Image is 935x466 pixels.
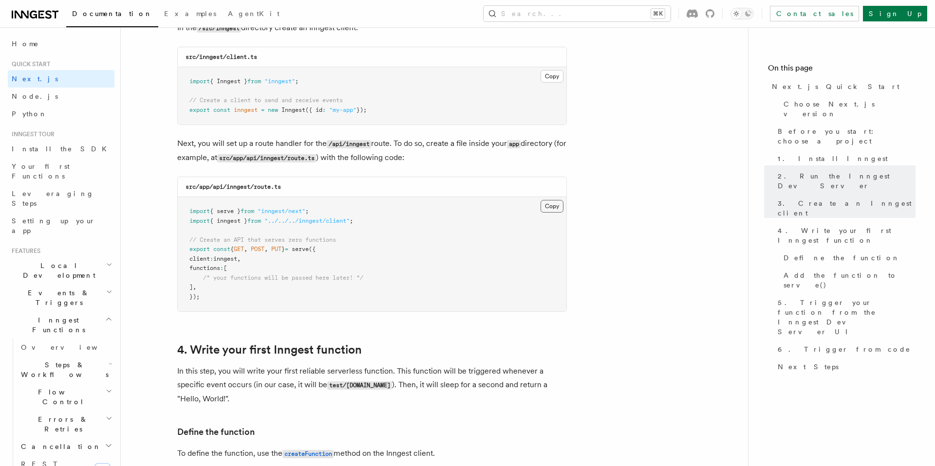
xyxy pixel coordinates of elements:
[730,8,754,19] button: Toggle dark mode
[768,62,916,78] h4: On this page
[784,270,916,290] span: Add the function to serve()
[177,425,255,439] a: Define the function
[220,265,224,271] span: :
[177,343,362,357] a: 4. Write your first Inngest function
[251,246,264,252] span: POST
[8,185,114,212] a: Leveraging Steps
[651,9,665,18] kbd: ⌘K
[247,217,261,224] span: from
[282,448,334,458] a: createFunction
[8,288,106,307] span: Events & Triggers
[177,447,567,461] p: To define the function, use the method on the Inngest client.
[12,110,47,118] span: Python
[17,411,114,438] button: Errors & Retries
[261,107,264,113] span: =
[778,298,916,337] span: 5. Trigger your function from the Inngest Dev Server UI
[305,107,322,113] span: ({ id
[189,246,210,252] span: export
[189,97,343,104] span: // Create a client to send and receive events
[8,315,105,335] span: Inngest Functions
[305,208,309,215] span: ;
[784,99,916,119] span: Choose Next.js version
[244,246,247,252] span: ,
[217,154,316,162] code: src/app/api/inngest/route.ts
[774,222,916,249] a: 4. Write your first Inngest function
[772,82,899,91] span: Next.js Quick Start
[264,246,268,252] span: ,
[17,414,106,434] span: Errors & Retries
[8,130,55,138] span: Inngest tour
[17,383,114,411] button: Flow Control
[189,255,210,262] span: client
[12,162,70,180] span: Your first Functions
[164,10,216,18] span: Examples
[186,183,281,190] code: src/app/api/inngest/route.ts
[507,140,521,148] code: app
[12,92,58,100] span: Node.js
[541,70,563,83] button: Copy
[780,95,916,123] a: Choose Next.js version
[186,54,257,60] code: src/inngest/client.ts
[778,226,916,245] span: 4. Write your first Inngest function
[271,246,281,252] span: PUT
[247,78,261,85] span: from
[224,265,227,271] span: [
[203,274,363,281] span: /* your functions will be passed here later! */
[12,145,112,153] span: Install the SDK
[264,78,295,85] span: "inngest"
[8,70,114,88] a: Next.js
[210,217,247,224] span: { inngest }
[12,190,94,207] span: Leveraging Steps
[8,257,114,284] button: Local Development
[230,246,234,252] span: {
[8,35,114,53] a: Home
[327,381,392,390] code: test/[DOMAIN_NAME]
[17,360,109,379] span: Steps & Workflows
[17,356,114,383] button: Steps & Workflows
[863,6,927,21] a: Sign Up
[8,311,114,339] button: Inngest Functions
[21,343,121,351] span: Overview
[8,105,114,123] a: Python
[258,208,305,215] span: "inngest/next"
[356,107,367,113] span: });
[193,284,196,290] span: ,
[66,3,158,27] a: Documentation
[17,339,114,356] a: Overview
[189,293,200,300] span: });
[774,150,916,167] a: 1. Install Inngest
[8,247,40,255] span: Features
[177,137,567,165] p: Next, you will set up a route handler for the route. To do so, create a file inside your director...
[309,246,316,252] span: ({
[189,217,210,224] span: import
[784,253,900,263] span: Define the function
[189,284,193,290] span: ]
[8,88,114,105] a: Node.js
[177,364,567,406] p: In this step, you will write your first reliable serverless function. This function will be trigg...
[213,255,237,262] span: inngest
[177,21,567,35] p: In the directory create an Inngest client:
[774,195,916,222] a: 3. Create an Inngest client
[213,246,230,252] span: const
[774,167,916,195] a: 2. Run the Inngest Dev Server
[210,78,247,85] span: { Inngest }
[780,249,916,267] a: Define the function
[281,107,305,113] span: Inngest
[8,261,106,280] span: Local Development
[774,341,916,358] a: 6. Trigger from code
[197,24,241,33] code: /src/inngest
[264,217,350,224] span: "../../../inngest/client"
[12,39,39,49] span: Home
[8,140,114,158] a: Install the SDK
[329,107,356,113] span: "my-app"
[774,123,916,150] a: Before you start: choose a project
[778,126,916,146] span: Before you start: choose a project
[234,107,258,113] span: inngest
[210,208,241,215] span: { serve }
[8,158,114,185] a: Your first Functions
[189,208,210,215] span: import
[268,107,278,113] span: new
[774,358,916,376] a: Next Steps
[778,344,911,354] span: 6. Trigger from code
[350,217,353,224] span: ;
